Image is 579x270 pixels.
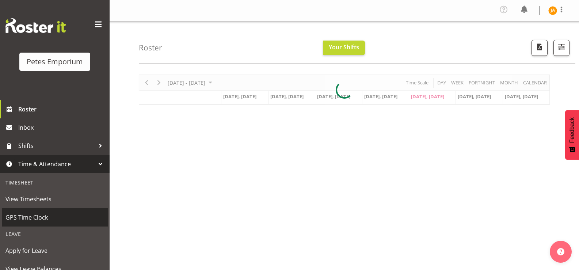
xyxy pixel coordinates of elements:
[5,212,104,223] span: GPS Time Clock
[5,18,66,33] img: Rosterit website logo
[18,159,95,170] span: Time & Attendance
[2,190,108,208] a: View Timesheets
[2,242,108,260] a: Apply for Leave
[2,175,108,190] div: Timesheet
[569,117,575,143] span: Feedback
[565,110,579,160] button: Feedback - Show survey
[323,41,365,55] button: Your Shifts
[18,122,106,133] span: Inbox
[5,194,104,205] span: View Timesheets
[18,104,106,115] span: Roster
[5,245,104,256] span: Apply for Leave
[139,43,162,52] h4: Roster
[532,40,548,56] button: Download a PDF of the roster according to the set date range.
[18,140,95,151] span: Shifts
[27,56,83,67] div: Petes Emporium
[553,40,570,56] button: Filter Shifts
[329,43,359,51] span: Your Shifts
[2,227,108,242] div: Leave
[2,208,108,227] a: GPS Time Clock
[548,6,557,15] img: jeseryl-armstrong10788.jpg
[557,248,564,255] img: help-xxl-2.png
